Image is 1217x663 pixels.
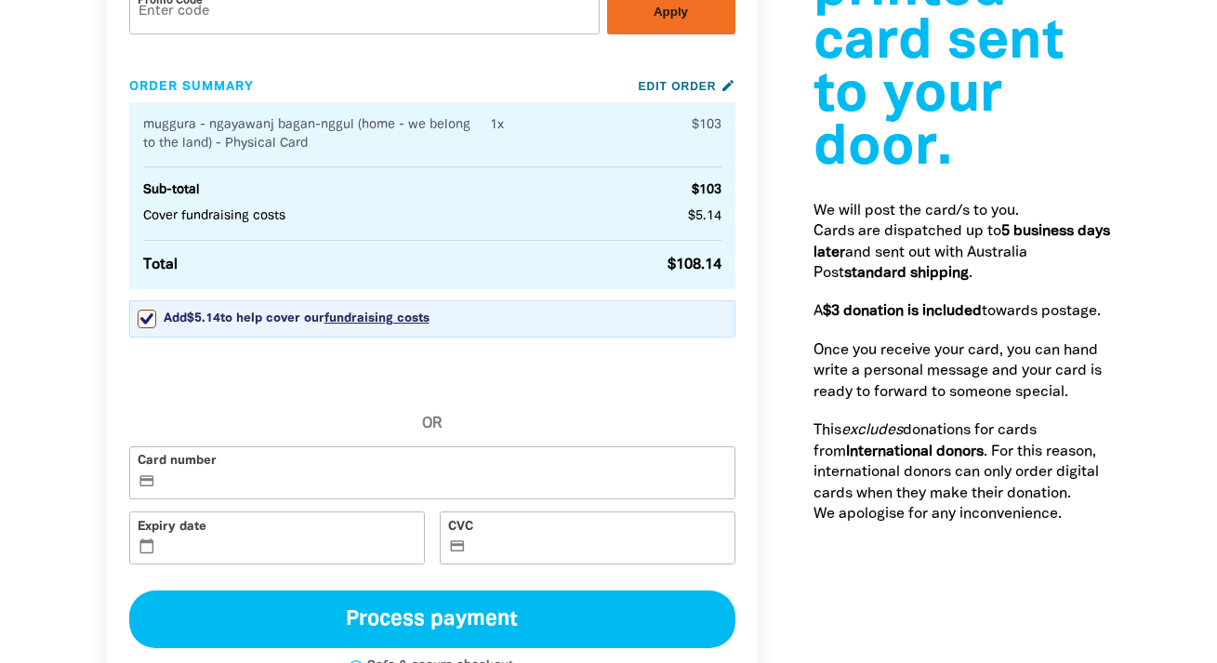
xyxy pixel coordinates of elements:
[814,420,1111,504] p: This donations for cards from . For this reason, international donors can only order digital card...
[721,78,735,93] i: edit
[692,116,721,152] span: $103
[139,473,156,490] i: credit_card
[129,375,735,414] iframe: Secure payment button frame
[470,540,726,556] iframe: Secure CVC input frame
[143,207,285,226] span: Cover fundraising costs
[844,267,969,280] strong: standard shipping
[138,310,156,328] input: Add$5.14to help cover ourfundraising costs
[129,414,735,434] span: OR
[814,201,1111,221] p: We will post the card/s to you.
[814,301,1111,322] p: A towards postage.
[129,81,639,93] h4: Order Summary
[164,310,430,327] span: Add to help cover our
[160,540,416,556] iframe: Secure expiration date input frame
[160,475,726,491] iframe: Secure card number input frame
[846,445,984,458] strong: International donors
[143,116,490,152] span: muggura - ngayawanj bagan-nggul (home - we belong to the land) - Physical Card
[814,221,1111,284] p: Cards are dispatched up to and sent out with Australia Post .
[324,312,430,325] b: fundraising costs
[143,255,178,275] span: Total
[814,225,1110,259] strong: 5 business days later
[187,312,220,325] b: $5.14
[692,181,721,200] span: $103
[823,305,982,318] strong: $3 donation is included
[638,78,734,95] button: Edit Orderedit
[814,504,1111,524] p: We apologise for any inconvenience.
[490,116,504,152] span: 1 x
[139,538,156,555] i: calendar_today
[449,538,467,555] i: credit_card
[143,181,200,200] span: Sub-total
[814,340,1111,403] p: Once you receive your card, you can hand write a personal message and your card is ready to forwa...
[841,424,903,437] em: excludes
[668,255,721,275] span: $108.14
[129,590,735,648] button: Process payment
[688,207,721,226] span: $5.14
